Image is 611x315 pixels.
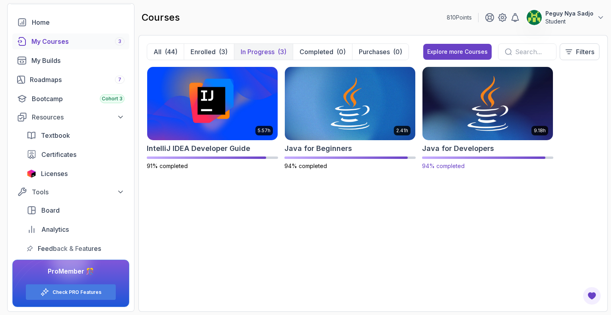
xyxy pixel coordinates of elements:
button: In Progress(3) [234,44,293,60]
span: Analytics [41,225,69,234]
img: IntelliJ IDEA Developer Guide card [147,67,278,140]
a: licenses [22,166,129,182]
a: Check PRO Features [53,289,101,295]
p: 810 Points [447,14,472,22]
h2: IntelliJ IDEA Developer Guide [147,143,250,154]
span: Cohort 3 [102,96,123,102]
a: board [22,202,129,218]
p: Completed [300,47,333,57]
button: Completed(0) [293,44,352,60]
a: home [12,14,129,30]
div: (3) [219,47,228,57]
p: In Progress [241,47,274,57]
button: Filters [560,43,599,60]
div: My Courses [31,37,125,46]
a: analytics [22,221,129,237]
button: Tools [12,185,129,199]
p: 5.57h [258,127,270,134]
div: (0) [393,47,402,57]
button: Resources [12,110,129,124]
span: 7 [118,76,121,83]
p: All [154,47,162,57]
button: Open Feedback Button [582,286,601,305]
div: Bootcamp [32,94,125,104]
div: Resources [32,112,125,122]
div: Roadmaps [30,75,125,84]
a: builds [12,53,129,68]
p: Purchases [359,47,390,57]
a: certificates [22,147,129,162]
h2: courses [142,11,180,24]
button: Explore more Courses [423,44,492,60]
div: Explore more Courses [427,48,488,56]
div: (0) [337,47,346,57]
span: 91% completed [147,162,188,169]
img: user profile image [527,10,542,25]
p: 9.18h [534,127,546,134]
span: Feedback & Features [38,244,101,253]
p: Student [545,18,593,25]
span: Textbook [41,131,70,140]
img: Java for Beginners card [285,67,415,140]
a: Java for Beginners card2.41hJava for Beginners94% completed [284,67,416,170]
a: Java for Developers card9.18hJava for Developers94% completed [422,67,553,170]
a: roadmaps [12,72,129,88]
button: All(44) [147,44,184,60]
div: (44) [165,47,177,57]
h2: Java for Beginners [284,143,352,154]
button: user profile imagePeguy Nya SadjoStudent [526,10,605,25]
div: Tools [32,187,125,197]
a: textbook [22,127,129,143]
p: Enrolled [191,47,216,57]
span: 94% completed [284,162,327,169]
input: Search... [515,47,550,57]
button: Purchases(0) [352,44,409,60]
div: My Builds [31,56,125,65]
span: Licenses [41,169,68,178]
div: Home [32,18,125,27]
p: 2.41h [396,127,408,134]
h2: Java for Developers [422,143,494,154]
div: (3) [278,47,286,57]
p: Peguy Nya Sadjo [545,10,593,18]
img: jetbrains icon [27,170,36,178]
a: courses [12,33,129,49]
span: 3 [118,38,121,45]
span: Certificates [41,150,76,159]
img: Java for Developers card [419,65,556,142]
a: feedback [22,241,129,256]
button: Check PRO Features [25,284,116,300]
span: 94% completed [422,162,465,169]
p: Filters [576,47,594,57]
button: Enrolled(3) [184,44,234,60]
a: bootcamp [12,91,129,107]
span: Board [41,205,60,215]
a: IntelliJ IDEA Developer Guide card5.57hIntelliJ IDEA Developer Guide91% completed [147,67,278,170]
